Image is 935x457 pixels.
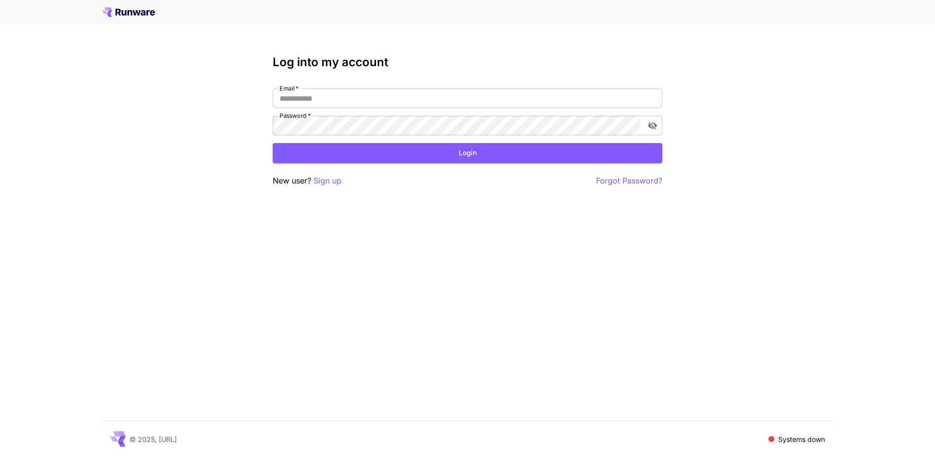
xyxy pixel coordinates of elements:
button: Sign up [314,175,341,187]
label: Email [280,84,299,92]
p: © 2025, [URL] [130,434,177,444]
h3: Log into my account [273,55,662,69]
label: Password [280,111,311,120]
p: Systems down [778,434,825,444]
button: Login [273,143,662,163]
button: toggle password visibility [644,117,661,134]
button: Forgot Password? [596,175,662,187]
p: New user? [273,175,341,187]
